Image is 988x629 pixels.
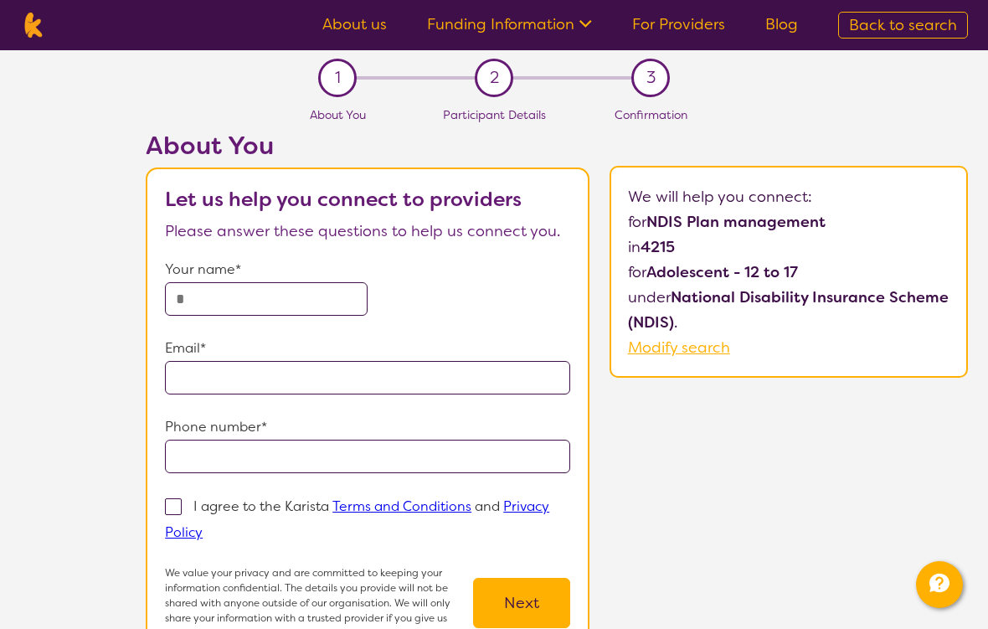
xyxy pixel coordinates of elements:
a: About us [322,14,387,34]
span: Back to search [849,15,957,35]
h2: About You [146,131,589,161]
span: Confirmation [615,107,687,122]
a: Terms and Conditions [332,498,471,515]
span: 3 [646,65,656,90]
p: for [628,260,950,285]
a: Back to search [838,12,968,39]
p: I agree to the Karista and [165,498,549,541]
p: Your name* [165,257,570,282]
a: For Providers [632,14,725,34]
p: for [628,209,950,235]
b: NDIS Plan management [646,212,826,232]
a: Funding Information [427,14,592,34]
b: 4215 [641,237,675,257]
button: Channel Menu [916,561,963,608]
a: Blog [765,14,798,34]
span: 1 [335,65,341,90]
b: Let us help you connect to providers [165,186,522,213]
button: Next [473,578,570,628]
p: Please answer these questions to help us connect you. [165,219,570,244]
span: 2 [490,65,499,90]
p: in [628,235,950,260]
b: National Disability Insurance Scheme (NDIS) [628,287,949,333]
span: Participant Details [443,107,546,122]
p: We will help you connect: [628,184,950,209]
p: under . [628,285,950,335]
b: Adolescent - 12 to 17 [646,262,798,282]
a: Modify search [628,338,730,358]
span: About You [310,107,366,122]
img: Karista logo [20,13,46,38]
p: Phone number* [165,415,570,440]
p: Email* [165,336,570,361]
